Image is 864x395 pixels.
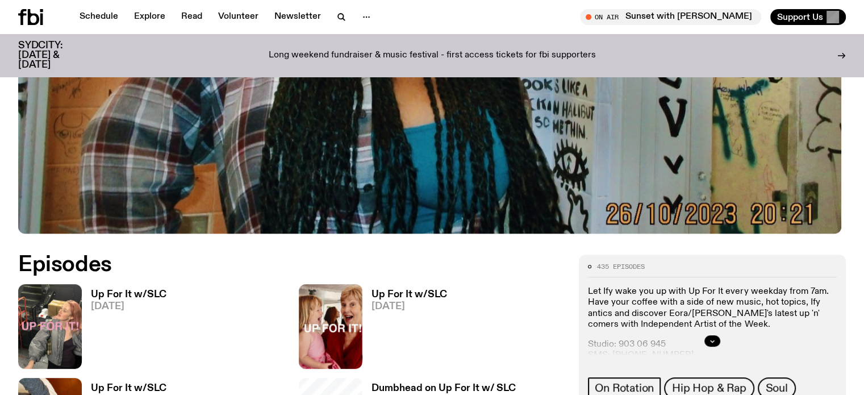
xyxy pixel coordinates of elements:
span: [DATE] [91,302,166,311]
h3: Up For It w/SLC [372,290,447,300]
button: Support Us [770,9,846,25]
h3: SYDCITY: [DATE] & [DATE] [18,41,91,70]
span: On Rotation [595,382,654,394]
h3: Up For It w/SLC [91,290,166,300]
p: Let Ify wake you up with Up For It every weekday from 7am. Have your coffee with a side of new mu... [588,286,837,330]
span: [DATE] [372,302,447,311]
button: On AirSunset with [PERSON_NAME] [580,9,761,25]
span: Soul [766,382,788,394]
a: Schedule [73,9,125,25]
span: Support Us [777,12,823,22]
span: Hip Hop & Rap [672,382,746,394]
h2: Episodes [18,255,565,275]
h3: Dumbhead on Up For It w/ SLC [372,384,516,393]
span: 435 episodes [597,264,645,270]
h3: Up For It w/SLC [91,384,166,393]
p: Long weekend fundraiser & music festival - first access tickets for fbi supporters [269,51,596,61]
a: Explore [127,9,172,25]
a: Up For It w/SLC[DATE] [82,290,166,369]
a: Volunteer [211,9,265,25]
a: Up For It w/SLC[DATE] [362,290,447,369]
a: Newsletter [268,9,328,25]
a: Read [174,9,209,25]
